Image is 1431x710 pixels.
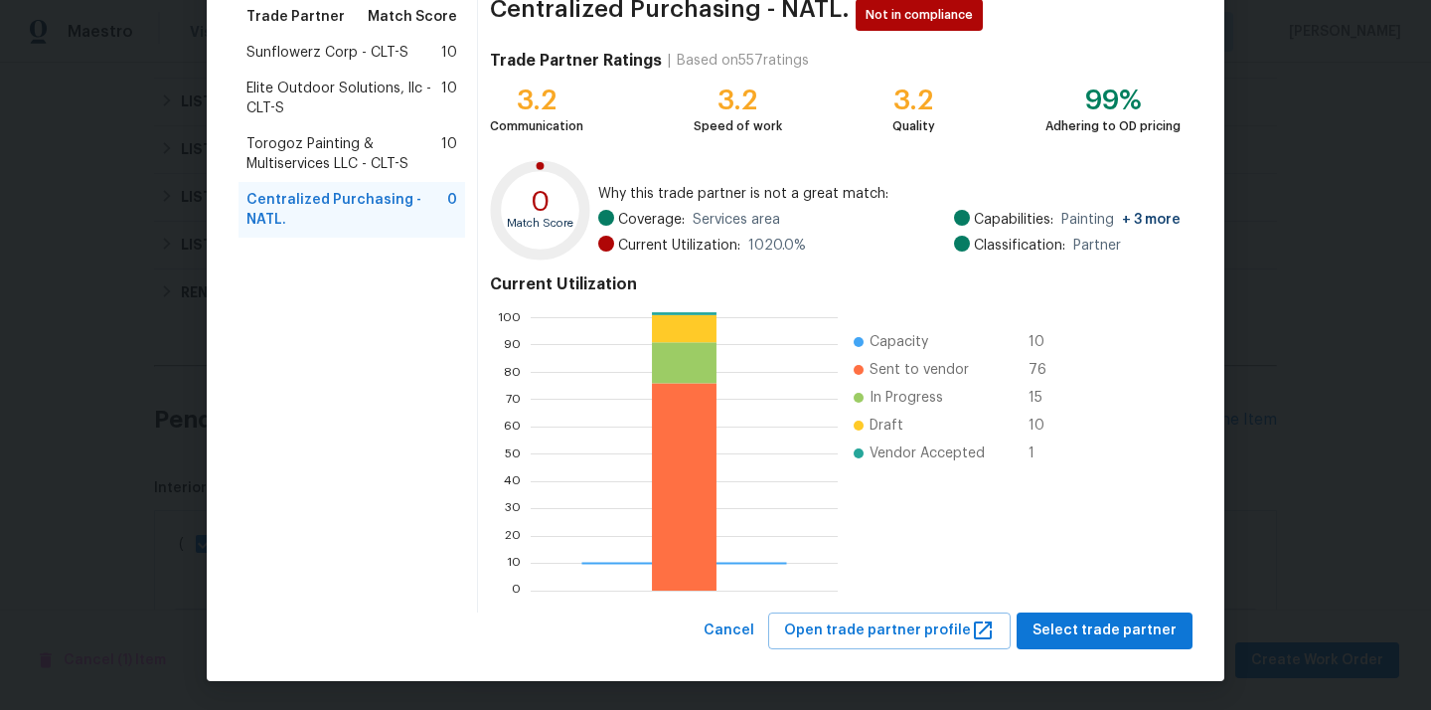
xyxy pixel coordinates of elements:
[498,311,521,323] text: 100
[506,394,521,406] text: 70
[870,332,928,352] span: Capacity
[246,43,408,63] span: Sunflowerz Corp - CLT-S
[598,184,1181,204] span: Why this trade partner is not a great match:
[507,557,521,569] text: 10
[507,218,573,229] text: Match Score
[490,274,1181,294] h4: Current Utilization
[696,613,762,649] button: Cancel
[1033,619,1177,643] span: Select trade partner
[694,116,782,136] div: Speed of work
[505,448,521,460] text: 50
[1045,116,1181,136] div: Adhering to OD pricing
[246,134,441,174] span: Torogoz Painting & Multiservices LLC - CLT-S
[1029,416,1060,436] span: 10
[870,444,985,463] span: Vendor Accepted
[490,51,662,71] h4: Trade Partner Ratings
[368,7,457,27] span: Match Score
[1073,236,1121,256] span: Partner
[504,339,521,351] text: 90
[870,388,943,408] span: In Progress
[784,619,995,643] span: Open trade partner profile
[1029,360,1060,380] span: 76
[768,613,1011,649] button: Open trade partner profile
[490,90,583,110] div: 3.2
[618,236,740,256] span: Current Utilization:
[504,366,521,378] text: 80
[441,134,457,174] span: 10
[512,585,521,597] text: 0
[505,530,521,542] text: 20
[704,619,754,643] span: Cancel
[490,116,583,136] div: Communication
[974,210,1053,230] span: Capabilities:
[974,236,1065,256] span: Classification:
[505,502,521,514] text: 30
[1017,613,1192,649] button: Select trade partner
[246,79,441,118] span: Elite Outdoor Solutions, llc - CLT-S
[870,416,903,436] span: Draft
[441,79,457,118] span: 10
[677,51,809,71] div: Based on 557 ratings
[693,210,780,230] span: Services area
[1122,213,1181,227] span: + 3 more
[246,7,345,27] span: Trade Partner
[694,90,782,110] div: 3.2
[1029,332,1060,352] span: 10
[1045,90,1181,110] div: 99%
[870,360,969,380] span: Sent to vendor
[504,421,521,433] text: 60
[246,190,447,230] span: Centralized Purchasing - NATL.
[618,210,685,230] span: Coverage:
[892,116,935,136] div: Quality
[1029,444,1060,463] span: 1
[1061,210,1181,230] span: Painting
[866,5,981,25] span: Not in compliance
[748,236,806,256] span: 1020.0 %
[447,190,457,230] span: 0
[504,475,521,487] text: 40
[892,90,935,110] div: 3.2
[441,43,457,63] span: 10
[662,51,677,71] div: |
[531,188,551,216] text: 0
[1029,388,1060,408] span: 15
